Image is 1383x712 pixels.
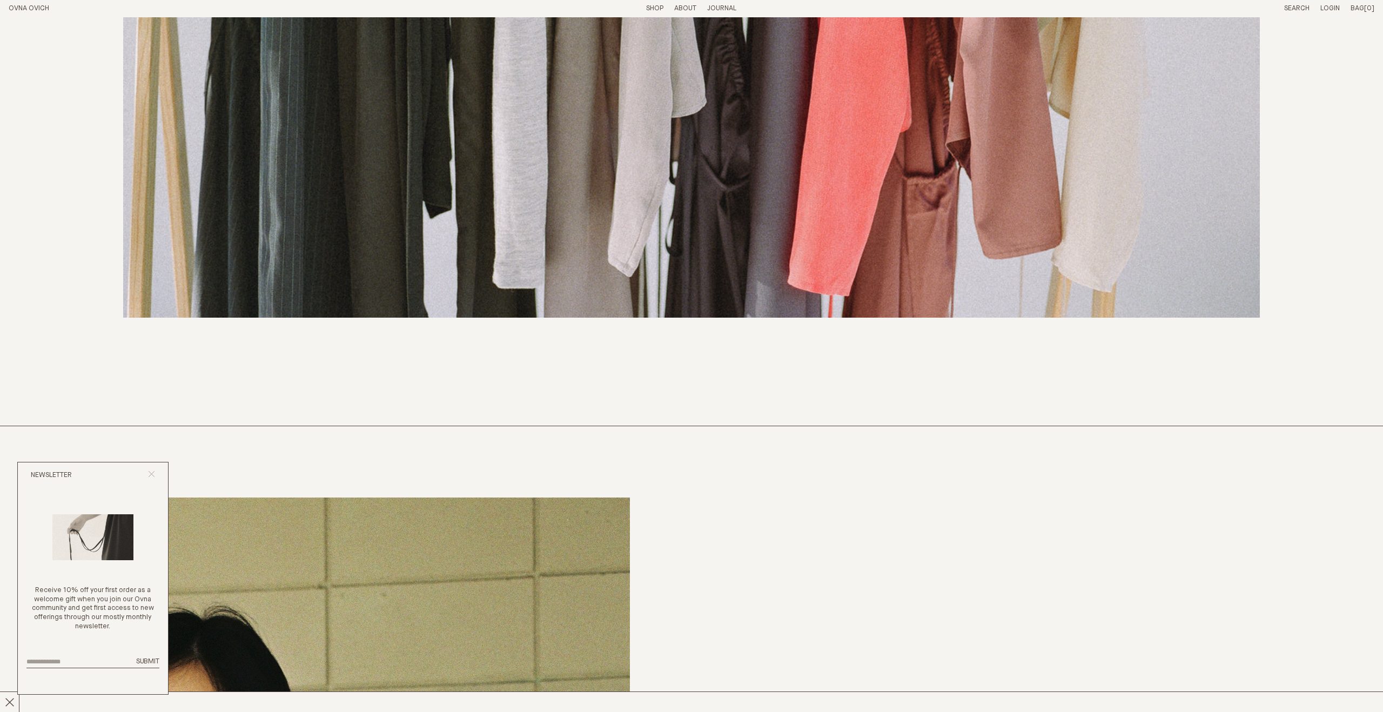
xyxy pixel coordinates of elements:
a: Login [1320,5,1340,12]
a: Shop [646,5,663,12]
span: [0] [1364,5,1374,12]
span: Bag [1351,5,1364,12]
summary: About [674,4,696,14]
h2: Newsletter [31,471,72,480]
p: Receive 10% off your first order as a welcome gift when you join our Ovna community and get first... [26,586,159,632]
a: Search [1284,5,1310,12]
a: Home [9,5,49,12]
a: Journal [707,5,736,12]
button: Submit [136,657,159,667]
span: Submit [136,658,159,665]
button: Close popup [148,471,155,481]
